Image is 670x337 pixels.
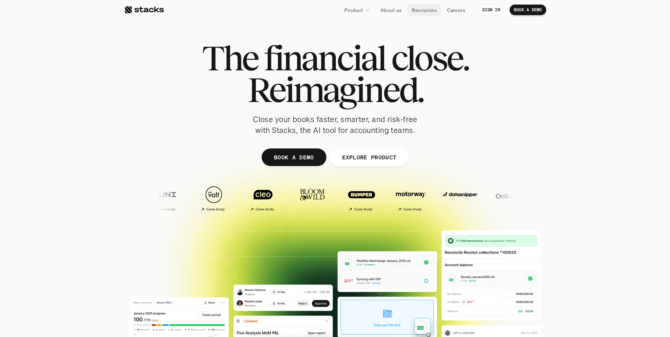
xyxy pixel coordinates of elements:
[482,7,500,12] p: SIGN IN
[381,6,402,14] p: About us
[412,6,437,14] p: Resources
[338,182,384,214] a: Case study
[202,42,258,74] span: The
[157,207,176,211] h2: Case study
[388,182,433,214] a: Case study
[443,4,470,16] a: Careers
[408,4,441,16] a: Resources
[403,207,422,211] h2: Case study
[274,152,314,162] p: BOOK A DEMO
[261,148,326,166] a: BOOK A DEMO
[376,4,406,16] a: About us
[264,42,385,74] span: financial
[255,207,274,211] h2: Case study
[83,134,114,139] a: Privacy Policy
[354,207,372,211] h2: Case study
[247,114,423,136] p: Close your books faster, smarter, and risk-free with Stacks, the AI tool for accounting teams.
[240,182,286,214] a: Case study
[510,5,546,15] a: BOOK A DEMO
[391,42,468,74] span: close.
[191,182,236,214] a: Case study
[514,7,542,12] p: BOOK A DEMO
[478,5,504,15] a: SIGN IN
[247,74,423,106] span: Reimagined.
[344,6,363,14] p: Product
[447,6,465,14] p: Careers
[342,152,396,162] p: EXPLORE PRODUCT
[206,207,225,211] h2: Case study
[141,182,187,214] a: Case study
[330,148,409,166] a: EXPLORE PRODUCT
